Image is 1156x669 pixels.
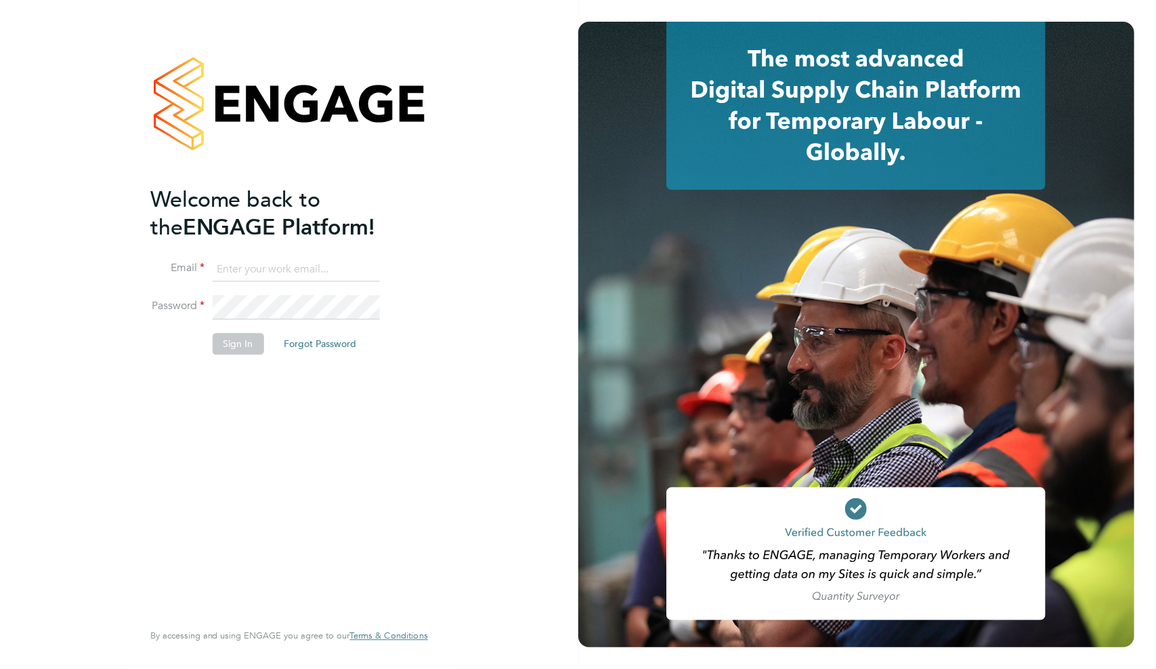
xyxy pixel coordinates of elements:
button: Sign In [213,333,264,354]
span: Welcome back to the [150,186,321,241]
input: Enter your work email... [213,258,380,282]
label: Email [150,262,205,276]
a: Terms & Conditions [350,631,428,642]
button: Forgot Password [274,333,368,354]
label: Password [150,299,205,313]
span: Terms & Conditions [350,630,428,642]
span: By accessing and using ENGAGE you agree to our [150,630,428,642]
h2: ENGAGE Platform! [150,186,414,241]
